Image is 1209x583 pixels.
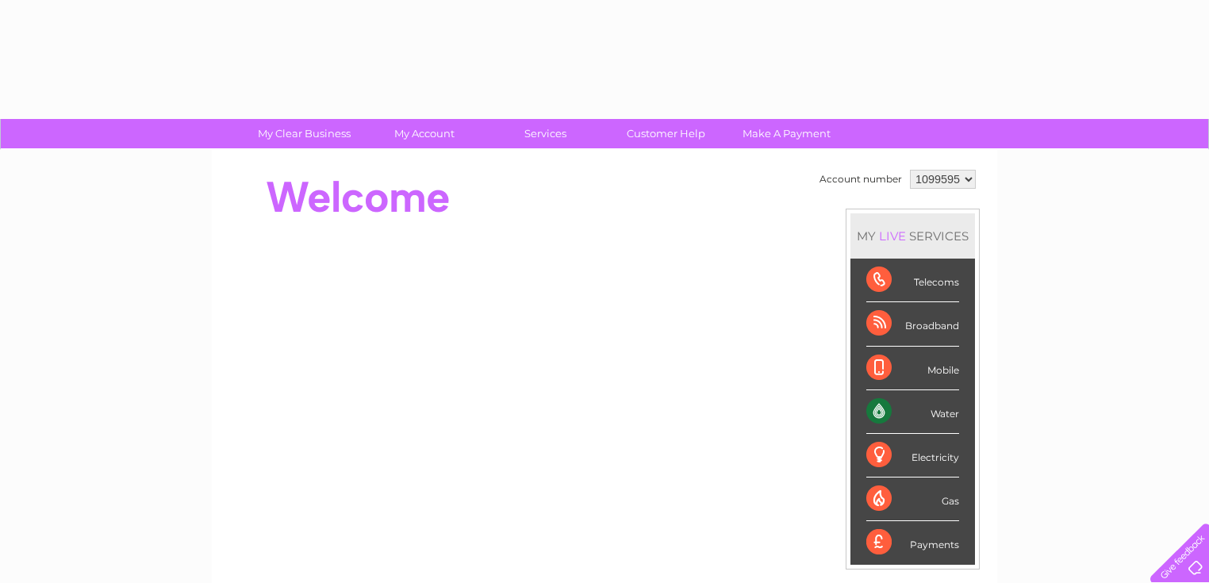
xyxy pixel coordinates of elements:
[866,259,959,302] div: Telecoms
[866,347,959,390] div: Mobile
[850,213,975,259] div: MY SERVICES
[359,119,490,148] a: My Account
[721,119,852,148] a: Make A Payment
[866,521,959,564] div: Payments
[866,478,959,521] div: Gas
[866,302,959,346] div: Broadband
[816,166,906,193] td: Account number
[480,119,611,148] a: Services
[866,390,959,434] div: Water
[866,434,959,478] div: Electricity
[876,228,909,244] div: LIVE
[601,119,731,148] a: Customer Help
[239,119,370,148] a: My Clear Business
